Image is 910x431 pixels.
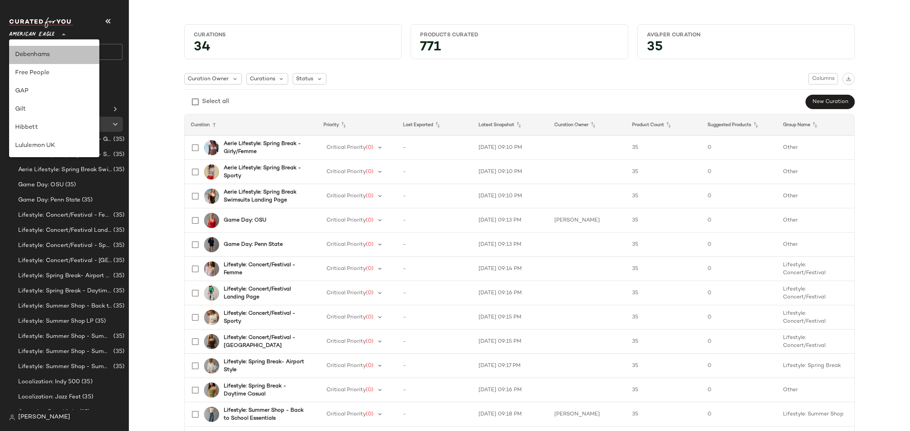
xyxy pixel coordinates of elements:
[812,76,835,82] span: Columns
[420,31,618,39] div: Products Curated
[80,378,93,386] span: (35)
[366,217,373,223] span: (0)
[626,114,701,136] th: Product Count
[701,257,777,281] td: 0
[18,166,112,174] span: Aerie Lifestyle: Spring Break Swimsuits Landing Page
[777,233,854,257] td: Other
[78,408,90,417] span: (35)
[204,261,219,276] img: 2351_6057_577_of
[472,136,548,160] td: [DATE] 09:10 PM
[224,382,308,398] b: Lifestyle: Spring Break - Daytime Casual
[777,281,854,305] td: Lifestyle: Concert/Festival
[18,226,112,235] span: Lifestyle: Concert/Festival Landing Page
[194,31,392,39] div: Curations
[15,50,93,59] div: Debenhams
[326,217,366,223] span: Critical Priority
[224,140,308,156] b: Aerie Lifestyle: Spring Break - Girly/Femme
[366,411,373,417] span: (0)
[472,329,548,354] td: [DATE] 09:15 PM
[397,257,472,281] td: -
[188,75,229,83] span: Curation Owner
[112,362,124,371] span: (35)
[397,329,472,354] td: -
[18,393,81,401] span: Localization: Jazz Fest
[112,150,124,159] span: (35)
[777,114,854,136] th: Group Name
[112,287,124,295] span: (35)
[15,141,93,150] div: Lululemon UK
[112,135,124,144] span: (35)
[204,310,219,325] img: 0301_6079_106_of
[224,334,308,350] b: Lifestyle: Concert/Festival - [GEOGRAPHIC_DATA]
[548,208,626,233] td: [PERSON_NAME]
[64,181,76,189] span: (35)
[626,378,701,402] td: 35
[472,208,548,233] td: [DATE] 09:13 PM
[112,302,124,311] span: (35)
[366,290,373,296] span: (0)
[366,387,373,393] span: (0)
[701,233,777,257] td: 0
[397,378,472,402] td: -
[366,169,373,175] span: (0)
[777,257,854,281] td: Lifestyle: Concert/Festival
[846,76,851,81] img: svg%3e
[701,378,777,402] td: 0
[777,136,854,160] td: Other
[224,309,308,325] b: Lifestyle: Concert/Festival - Sporty
[548,114,626,136] th: Curation Owner
[366,314,373,320] span: (0)
[326,242,366,247] span: Critical Priority
[224,240,283,248] b: Game Day: Penn State
[326,363,366,369] span: Critical Priority
[472,257,548,281] td: [DATE] 09:14 PM
[366,363,373,369] span: (0)
[326,387,366,393] span: Critical Priority
[366,339,373,344] span: (0)
[472,354,548,378] td: [DATE] 09:17 PM
[472,184,548,208] td: [DATE] 09:10 PM
[18,362,112,371] span: Lifestyle: Summer Shop - Summer Study Sessions
[204,237,219,252] img: 1457_2460_410_of
[204,358,219,373] img: 1455_2594_050_of
[94,317,106,326] span: (35)
[626,233,701,257] td: 35
[15,105,93,114] div: Gilt
[777,378,854,402] td: Other
[397,184,472,208] td: -
[80,196,93,205] span: (35)
[701,329,777,354] td: 0
[18,256,112,265] span: Lifestyle: Concert/Festival - [GEOGRAPHIC_DATA]
[626,208,701,233] td: 35
[112,272,124,280] span: (35)
[9,414,15,420] img: svg%3e
[15,87,93,96] div: GAP
[647,31,845,39] div: Avg.per Curation
[701,305,777,329] td: 0
[472,233,548,257] td: [DATE] 09:13 PM
[366,266,373,272] span: (0)
[777,354,854,378] td: Lifestyle: Spring Break
[397,160,472,184] td: -
[9,17,74,28] img: cfy_white_logo.C9jOOHJF.svg
[808,73,838,84] button: Columns
[112,166,124,174] span: (35)
[326,266,366,272] span: Critical Priority
[112,211,124,220] span: (35)
[224,285,308,301] b: Lifestyle: Concert/Festival Landing Page
[224,188,308,204] b: Aerie Lifestyle: Spring Break Swimsuits Landing Page
[18,181,64,189] span: Game Day: OSU
[112,256,124,265] span: (35)
[397,305,472,329] td: -
[250,75,275,83] span: Curations
[777,305,854,329] td: Lifestyle: Concert/Festival
[626,160,701,184] td: 35
[112,347,124,356] span: (35)
[224,406,308,422] b: Lifestyle: Summer Shop - Back to School Essentials
[701,402,777,426] td: 0
[18,332,112,341] span: Lifestyle: Summer Shop - Summer Abroad
[18,302,112,311] span: Lifestyle: Summer Shop - Back to School Essentials
[397,136,472,160] td: -
[626,354,701,378] td: 35
[701,160,777,184] td: 0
